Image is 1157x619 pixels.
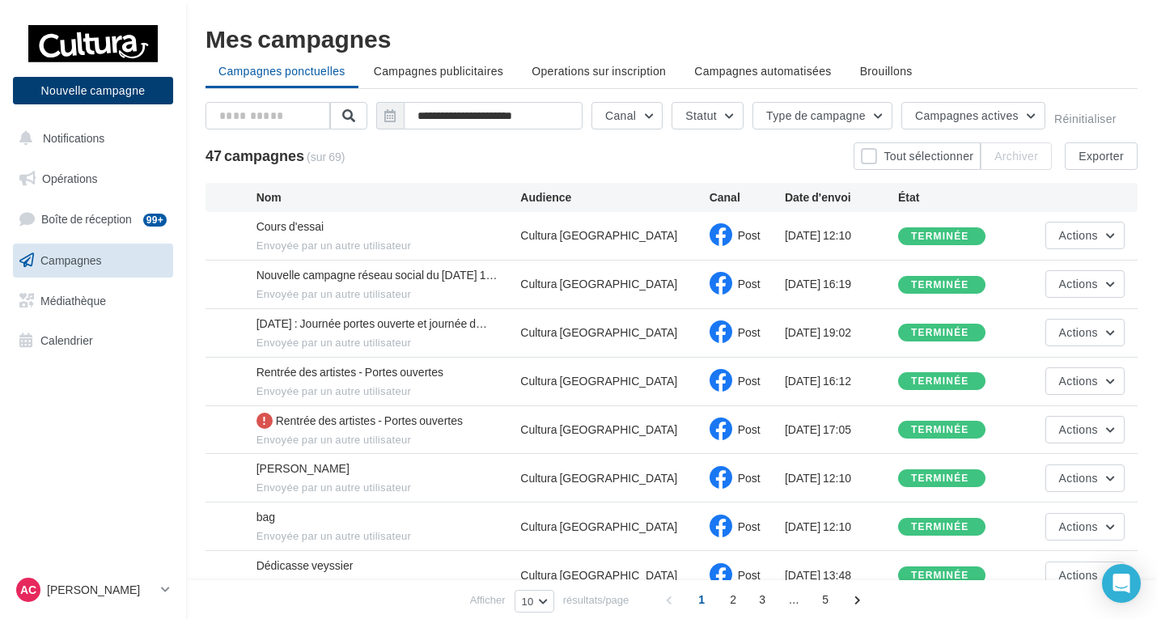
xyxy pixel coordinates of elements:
[1059,422,1098,436] span: Actions
[256,336,521,350] span: Envoyée par un autre utilisateur
[1045,513,1125,541] button: Actions
[1045,367,1125,395] button: Actions
[307,149,345,165] span: (sur 69)
[911,280,969,290] div: terminée
[13,77,173,104] button: Nouvelle campagne
[911,522,969,532] div: terminée
[470,592,506,608] span: Afficher
[520,567,677,583] div: Cultura [GEOGRAPHIC_DATA]
[812,587,838,613] span: 5
[720,587,746,613] span: 2
[1059,519,1098,533] span: Actions
[1059,228,1098,242] span: Actions
[738,471,761,485] span: Post
[532,64,666,78] span: Operations sur inscription
[1059,568,1098,582] span: Actions
[738,374,761,388] span: Post
[901,102,1045,129] button: Campagnes actives
[520,422,677,438] div: Cultura [GEOGRAPHIC_DATA]
[40,253,102,267] span: Campagnes
[694,64,831,78] span: Campagnes automatisées
[256,316,487,330] span: 20 Septembre : Journée portes ouverte et journée de l'occasion!
[915,108,1019,122] span: Campagnes actives
[256,578,521,592] span: Envoyée par un autre utilisateur
[256,558,354,572] span: Dédicasse veyssier
[10,201,176,236] a: Boîte de réception99+
[143,214,167,227] div: 99+
[1102,564,1141,603] div: Open Intercom Messenger
[256,219,324,233] span: Cours d'essai
[911,473,969,484] div: terminée
[20,582,36,598] span: AC
[43,131,104,145] span: Notifications
[785,189,898,206] div: Date d'envoi
[256,287,521,302] span: Envoyée par un autre utilisateur
[860,64,913,78] span: Brouillons
[256,529,521,544] span: Envoyée par un autre utilisateur
[672,102,744,129] button: Statut
[689,587,714,613] span: 1
[522,595,534,608] span: 10
[40,293,106,307] span: Médiathèque
[256,365,443,379] span: Rentrée des artistes - Portes ouvertes
[785,227,898,244] div: [DATE] 12:10
[206,146,304,164] span: 47 campagnes
[781,587,807,613] span: ...
[10,121,170,155] button: Notifications
[1059,374,1098,388] span: Actions
[256,239,521,253] span: Envoyée par un autre utilisateur
[1059,471,1098,485] span: Actions
[1065,142,1138,170] button: Exporter
[1059,325,1098,339] span: Actions
[1045,319,1125,346] button: Actions
[911,231,969,242] div: terminée
[47,582,155,598] p: [PERSON_NAME]
[785,519,898,535] div: [DATE] 12:10
[520,470,677,486] div: Cultura [GEOGRAPHIC_DATA]
[911,328,969,338] div: terminée
[10,244,176,278] a: Campagnes
[10,324,176,358] a: Calendrier
[563,592,629,608] span: résultats/page
[591,102,663,129] button: Canal
[738,568,761,582] span: Post
[785,276,898,292] div: [DATE] 16:19
[911,376,969,387] div: terminée
[785,324,898,341] div: [DATE] 19:02
[374,64,503,78] span: Campagnes publicitaires
[10,284,176,318] a: Médiathèque
[738,228,761,242] span: Post
[738,422,761,436] span: Post
[911,425,969,435] div: terminée
[276,413,463,427] span: Rentrée des artistes - Portes ouvertes
[256,384,521,399] span: Envoyée par un autre utilisateur
[854,142,981,170] button: Tout sélectionner
[256,481,521,495] span: Envoyée par un autre utilisateur
[1045,416,1125,443] button: Actions
[256,461,350,475] span: Dédi galien
[520,189,709,206] div: Audience
[520,324,677,341] div: Cultura [GEOGRAPHIC_DATA]
[785,470,898,486] div: [DATE] 12:10
[520,276,677,292] div: Cultura [GEOGRAPHIC_DATA]
[738,519,761,533] span: Post
[42,172,97,185] span: Opérations
[520,373,677,389] div: Cultura [GEOGRAPHIC_DATA]
[1045,562,1125,589] button: Actions
[981,142,1052,170] button: Archiver
[256,433,521,447] span: Envoyée par un autre utilisateur
[10,162,176,196] a: Opérations
[206,26,1138,50] div: Mes campagnes
[1059,277,1098,290] span: Actions
[40,333,93,347] span: Calendrier
[256,189,521,206] div: Nom
[520,227,677,244] div: Cultura [GEOGRAPHIC_DATA]
[752,102,892,129] button: Type de campagne
[515,590,554,613] button: 10
[520,519,677,535] div: Cultura [GEOGRAPHIC_DATA]
[898,189,1011,206] div: État
[749,587,775,613] span: 3
[785,567,898,583] div: [DATE] 13:48
[738,325,761,339] span: Post
[911,570,969,581] div: terminée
